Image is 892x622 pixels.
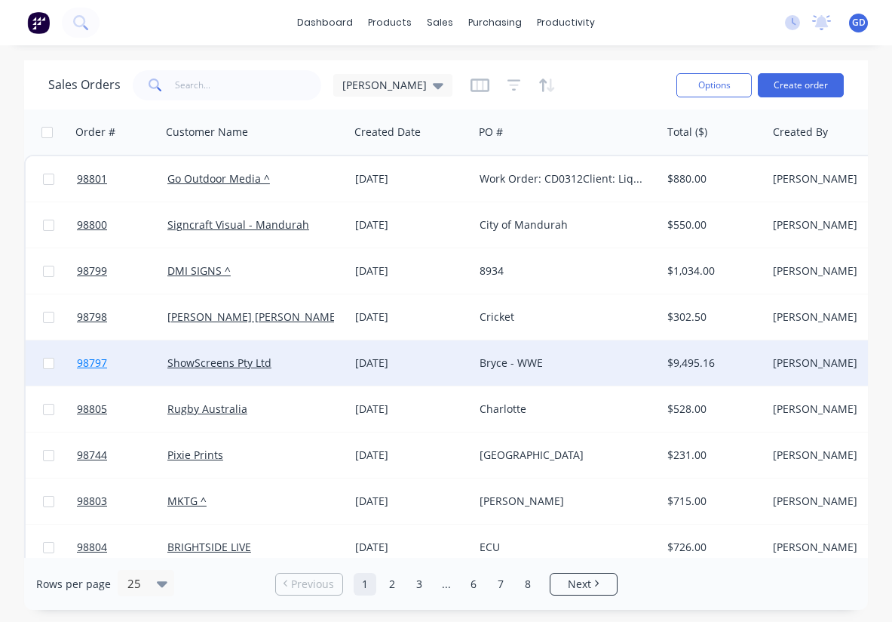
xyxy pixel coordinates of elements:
div: City of Mandurah [480,217,647,232]
span: 98800 [77,217,107,232]
a: Jump forward [435,573,458,596]
span: 98804 [77,540,107,555]
a: Page 7 [489,573,512,596]
span: Next [568,577,591,592]
div: $550.00 [667,217,756,232]
div: [DATE] [355,494,467,509]
div: Order # [75,125,115,140]
div: Created By [773,125,828,140]
div: [DATE] [355,540,467,555]
span: [PERSON_NAME] [342,77,427,93]
div: sales [419,11,461,34]
div: ECU [480,540,647,555]
a: 98799 [77,248,167,294]
div: [DATE] [355,309,467,325]
div: products [360,11,419,34]
div: purchasing [461,11,529,34]
div: $880.00 [667,171,756,186]
div: Created Date [354,125,421,140]
a: Page 8 [517,573,539,596]
span: 98805 [77,402,107,417]
div: productivity [529,11,602,34]
span: GD [852,16,866,29]
span: 98801 [77,171,107,186]
div: $231.00 [667,448,756,463]
div: Cricket [480,309,647,325]
a: Page 6 [462,573,485,596]
span: 98798 [77,309,107,325]
button: Options [676,73,752,97]
div: [PERSON_NAME] [480,494,647,509]
a: 98798 [77,294,167,340]
span: 98744 [77,448,107,463]
div: $9,495.16 [667,356,756,371]
a: Signcraft Visual - Mandurah [167,217,309,232]
div: $302.50 [667,309,756,325]
div: [DATE] [355,356,467,371]
span: 98797 [77,356,107,371]
a: ShowScreens Pty Ltd [167,356,271,370]
div: $715.00 [667,494,756,509]
a: Go Outdoor Media ^ [167,171,270,186]
div: [DATE] [355,448,467,463]
div: [GEOGRAPHIC_DATA] [480,448,647,463]
button: Create order [758,73,844,97]
input: Search... [175,70,322,100]
div: PO # [479,125,503,140]
a: Previous page [276,577,342,592]
span: 98799 [77,263,107,279]
a: Page 2 [381,573,403,596]
div: Charlotte [480,402,647,417]
a: Pixie Prints [167,448,223,462]
div: [DATE] [355,263,467,279]
div: Bryce - WWE [480,356,647,371]
a: 98804 [77,525,167,570]
a: 98744 [77,433,167,478]
span: Previous [291,577,334,592]
a: MKTG ^ [167,494,207,508]
a: 98805 [77,386,167,432]
div: Work Order: CD0312Client: Liquor Barons [480,171,647,186]
div: Total ($) [667,125,707,140]
a: 98797 [77,340,167,386]
a: dashboard [290,11,360,34]
a: 98800 [77,202,167,248]
a: Rugby Australia [167,402,247,416]
a: DMI SIGNS ^ [167,263,231,278]
div: $1,034.00 [667,263,756,279]
a: 98801 [77,156,167,202]
a: Page 1 is your current page [354,573,376,596]
a: [PERSON_NAME] [PERSON_NAME] [167,309,339,324]
div: 8934 [480,263,647,279]
a: Next page [550,577,617,592]
span: Rows per page [36,577,111,592]
div: [DATE] [355,171,467,186]
a: BRIGHTSIDE LIVE [167,540,251,554]
div: $726.00 [667,540,756,555]
div: $528.00 [667,402,756,417]
div: [DATE] [355,217,467,232]
a: 98803 [77,479,167,524]
ul: Pagination [269,573,624,596]
div: Customer Name [166,125,248,140]
a: Page 3 [408,573,431,596]
h1: Sales Orders [48,78,121,92]
img: Factory [27,11,50,34]
div: [DATE] [355,402,467,417]
span: 98803 [77,494,107,509]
